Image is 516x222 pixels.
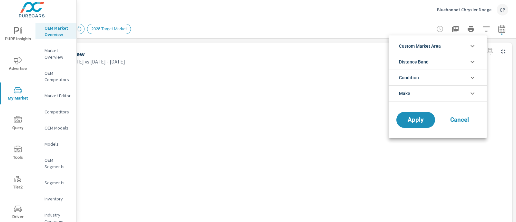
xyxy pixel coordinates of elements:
[399,54,429,70] span: Distance Band
[399,38,441,54] span: Custom Market Area
[396,112,435,128] button: Apply
[440,112,479,128] button: Cancel
[399,86,410,101] span: Make
[389,35,487,104] ul: filter options
[399,70,419,85] span: Condition
[403,117,429,123] span: Apply
[447,117,472,123] span: Cancel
